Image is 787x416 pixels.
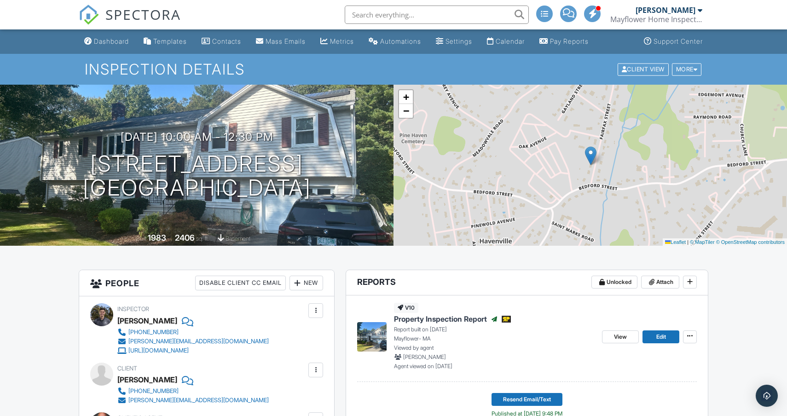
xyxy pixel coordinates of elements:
div: Mayflower Home Inspection [610,15,702,24]
span: Built [136,235,146,242]
div: Support Center [654,37,703,45]
div: Calendar [496,37,525,45]
input: Search everything... [345,6,529,24]
a: Automations (Advanced) [365,33,425,50]
div: More [672,63,702,75]
span: | [687,239,689,245]
a: Settings [432,33,476,50]
span: Client [117,365,137,372]
a: Support Center [640,33,706,50]
div: 1983 [148,233,166,243]
div: [PERSON_NAME] [117,314,177,328]
div: Client View [618,63,669,75]
a: Dashboard [81,33,133,50]
a: Leaflet [665,239,686,245]
a: [PERSON_NAME][EMAIL_ADDRESS][DOMAIN_NAME] [117,396,269,405]
div: [PERSON_NAME] [117,373,177,387]
a: © MapTiler [690,239,715,245]
h3: [DATE] 10:00 am - 12:30 pm [121,131,273,143]
div: [PHONE_NUMBER] [128,329,179,336]
a: Metrics [317,33,358,50]
a: Zoom in [399,90,413,104]
h3: People [79,270,334,296]
span: − [403,105,409,116]
span: sq. ft. [196,235,209,242]
div: [PERSON_NAME] [636,6,695,15]
a: © OpenStreetMap contributors [716,239,785,245]
div: Metrics [330,37,354,45]
a: Zoom out [399,104,413,118]
div: Automations [380,37,421,45]
div: Contacts [212,37,241,45]
div: Open Intercom Messenger [756,385,778,407]
img: The Best Home Inspection Software - Spectora [79,5,99,25]
div: Mass Emails [266,37,306,45]
span: Inspector [117,306,149,312]
span: basement [226,235,250,242]
div: Settings [446,37,472,45]
h1: Inspection Details [85,61,702,77]
div: [PHONE_NUMBER] [128,387,179,395]
a: [PERSON_NAME][EMAIL_ADDRESS][DOMAIN_NAME] [117,337,269,346]
div: Dashboard [94,37,129,45]
div: [PERSON_NAME][EMAIL_ADDRESS][DOMAIN_NAME] [128,338,269,345]
a: Client View [617,65,671,72]
a: Mass Emails [252,33,309,50]
div: 2406 [175,233,195,243]
a: SPECTORA [79,12,181,32]
a: Contacts [198,33,245,50]
h1: [STREET_ADDRESS] [GEOGRAPHIC_DATA] [83,152,311,201]
img: Marker [585,146,596,165]
a: [URL][DOMAIN_NAME] [117,346,269,355]
a: Calendar [483,33,528,50]
div: Disable Client CC Email [195,276,286,290]
div: Templates [153,37,187,45]
div: [URL][DOMAIN_NAME] [128,347,189,354]
span: SPECTORA [105,5,181,24]
a: [PHONE_NUMBER] [117,387,269,396]
span: + [403,91,409,103]
a: Templates [140,33,191,50]
div: New [289,276,323,290]
div: [PERSON_NAME][EMAIL_ADDRESS][DOMAIN_NAME] [128,397,269,404]
a: Pay Reports [536,33,592,50]
a: [PHONE_NUMBER] [117,328,269,337]
div: Pay Reports [550,37,589,45]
